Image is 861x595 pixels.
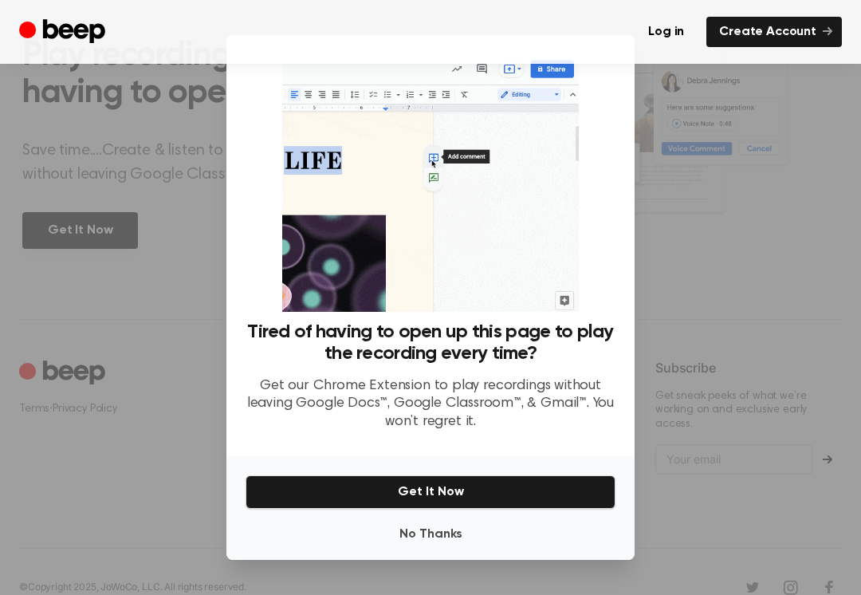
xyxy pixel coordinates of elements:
[635,17,697,47] a: Log in
[246,321,615,364] h3: Tired of having to open up this page to play the recording every time?
[282,54,578,312] img: Beep extension in action
[246,377,615,431] p: Get our Chrome Extension to play recordings without leaving Google Docs™, Google Classroom™, & Gm...
[19,17,109,48] a: Beep
[246,518,615,550] button: No Thanks
[246,475,615,509] button: Get It Now
[706,17,842,47] a: Create Account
